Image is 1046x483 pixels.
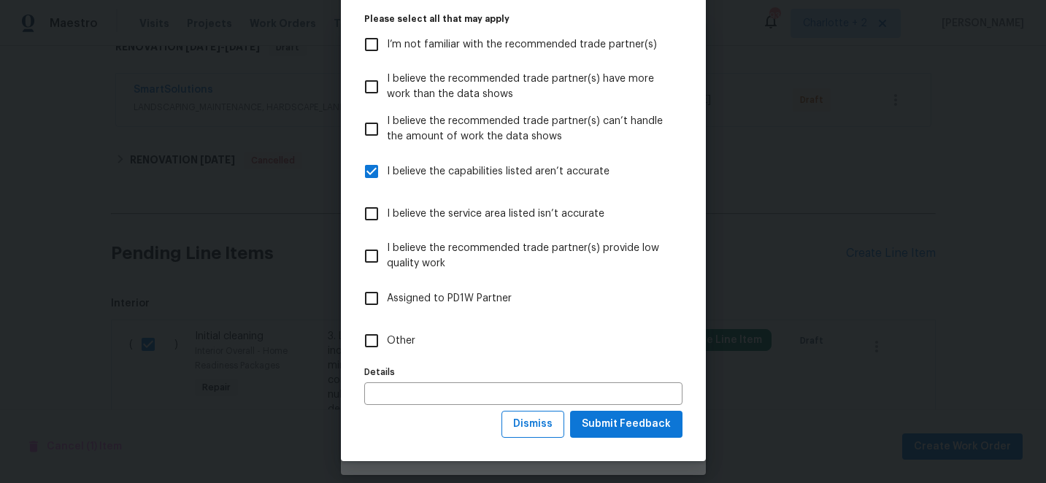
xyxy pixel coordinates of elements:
span: Assigned to PD1W Partner [387,291,512,306]
button: Submit Feedback [570,411,682,438]
label: Details [364,368,682,376]
span: I believe the recommended trade partner(s) can’t handle the amount of work the data shows [387,114,671,144]
span: I believe the recommended trade partner(s) provide low quality work [387,241,671,271]
span: Other [387,333,415,349]
legend: Please select all that may apply [364,15,682,23]
span: Submit Feedback [582,415,671,433]
span: I’m not familiar with the recommended trade partner(s) [387,37,657,53]
button: Dismiss [501,411,564,438]
span: Dismiss [513,415,553,433]
span: I believe the recommended trade partner(s) have more work than the data shows [387,72,671,102]
span: I believe the service area listed isn’t accurate [387,206,604,222]
span: I believe the capabilities listed aren’t accurate [387,164,609,179]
